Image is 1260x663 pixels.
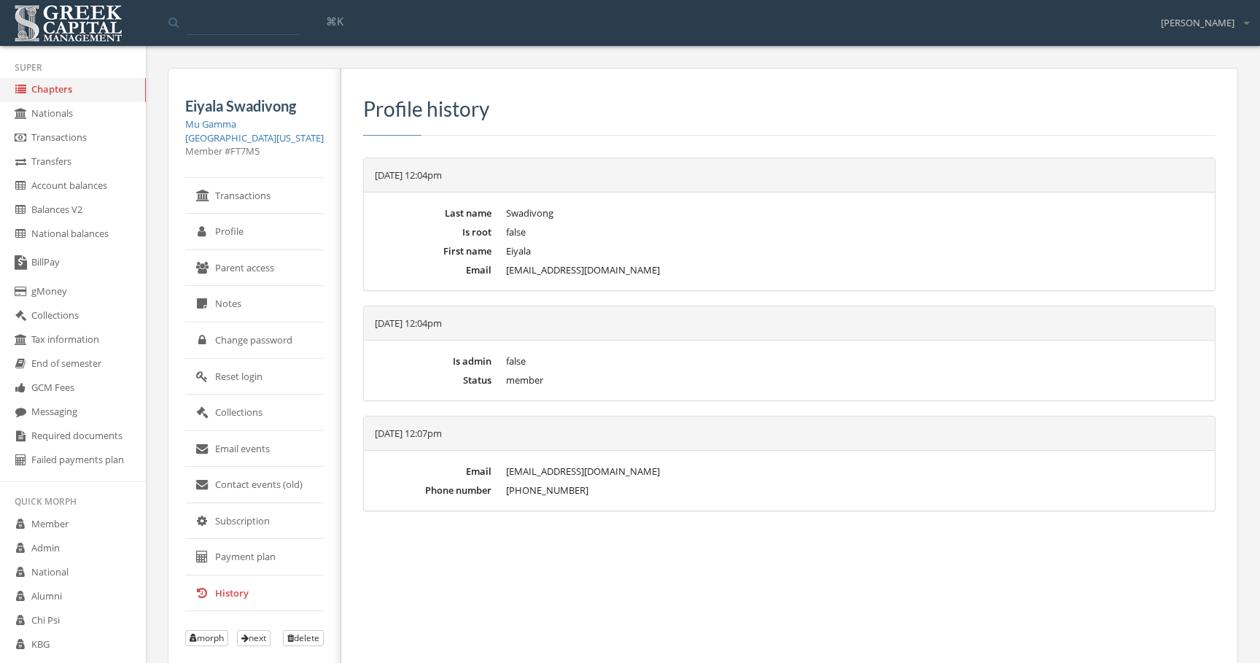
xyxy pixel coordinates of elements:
[185,131,324,144] a: [GEOGRAPHIC_DATA][US_STATE]
[185,178,324,214] a: Transactions
[506,260,660,279] span: [EMAIL_ADDRESS][DOMAIN_NAME]
[506,352,526,371] span: false
[506,481,588,500] span: [PHONE_NUMBER]
[185,214,324,250] a: Profile
[375,203,491,222] label: Last name
[375,427,442,440] span: [DATE] 12:07pm
[185,286,324,322] a: Notes
[185,117,236,131] a: Mu Gamma
[185,359,324,395] a: Reset login
[506,203,553,222] span: Swadivong
[1161,16,1234,30] span: [PERSON_NAME]
[185,98,324,114] h5: Eiyala Swadivong
[326,14,343,28] span: ⌘K
[375,352,491,371] label: Is admin
[506,241,531,260] span: Eiyala
[375,317,442,330] span: [DATE] 12:04pm
[185,539,324,575] a: Payment plan
[506,222,526,241] span: false
[375,241,491,260] label: First name
[283,630,324,646] button: delete
[185,322,324,359] a: Change password
[185,431,324,468] a: Email events
[185,630,228,646] button: morph
[375,371,491,389] label: Status
[1151,5,1249,30] div: [PERSON_NAME]
[363,98,1216,120] h3: Profile history
[506,462,660,481] span: [EMAIL_ADDRESS][DOMAIN_NAME]
[185,575,324,612] a: History
[375,462,491,481] label: Email
[237,630,271,646] button: next
[185,503,324,540] a: Subscription
[375,260,491,279] label: Email
[185,467,324,503] a: Contact events (old)
[506,371,543,389] span: member
[375,168,442,182] span: [DATE] 12:04pm
[185,250,324,287] a: Parent access
[375,481,491,500] label: Phone number
[185,144,324,158] div: Member # FT7M5
[185,395,324,431] a: Collections
[375,222,491,241] label: Is root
